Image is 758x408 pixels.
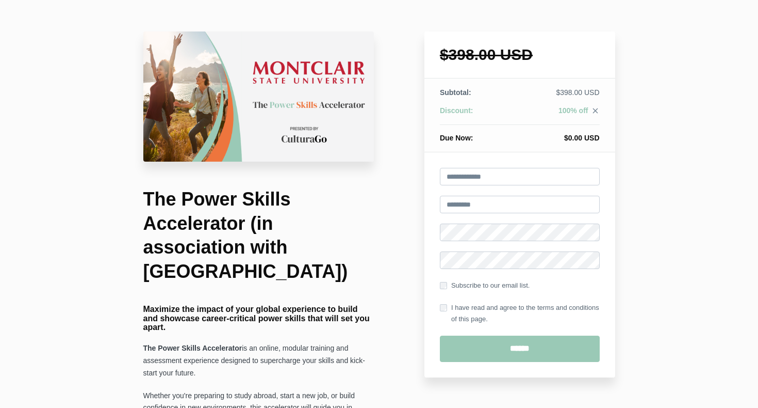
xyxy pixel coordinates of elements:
[440,280,530,291] label: Subscribe to our email list.
[440,125,509,144] th: Due Now:
[591,106,600,115] i: close
[440,47,600,62] h1: $398.00 USD
[440,105,509,125] th: Discount:
[143,32,374,162] img: 22c75da-26a4-67b4-fa6d-d7146dedb322_Montclair.png
[509,87,599,105] td: $398.00 USD
[440,88,471,97] span: Subtotal:
[143,187,374,284] h1: The Power Skills Accelerator (in association with [GEOGRAPHIC_DATA])
[143,342,374,380] p: is an online, modular training and assessment experience designed to supercharge your skills and ...
[558,106,588,115] span: 100% off
[143,305,374,332] h4: Maximize the impact of your global experience to build and showcase career-critical power skills ...
[440,304,447,311] input: I have read and agree to the terms and conditions of this page.
[143,344,242,352] strong: The Power Skills Accelerator
[588,106,600,118] a: close
[440,282,447,289] input: Subscribe to our email list.
[440,302,600,325] label: I have read and agree to the terms and conditions of this page.
[564,134,599,142] span: $0.00 USD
